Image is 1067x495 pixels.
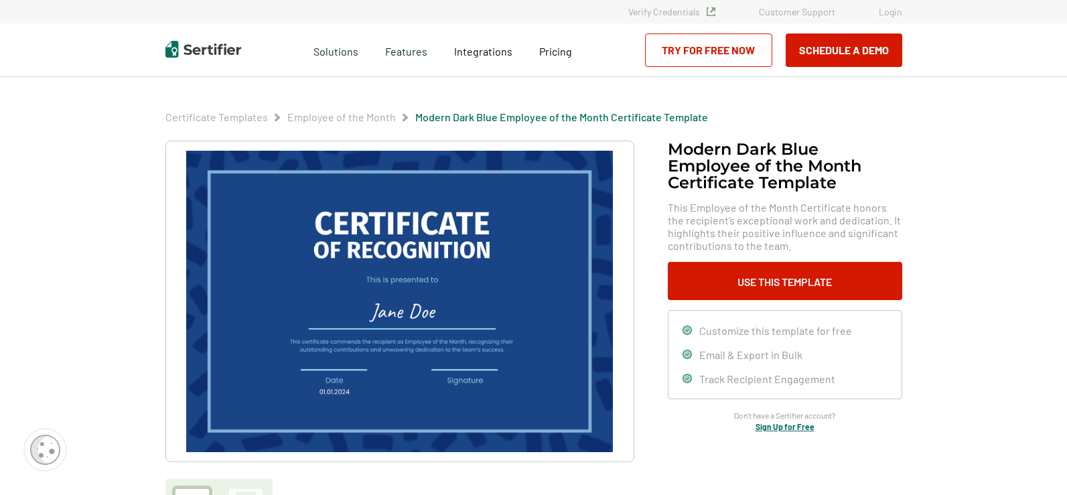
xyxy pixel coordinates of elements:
span: Customize this template for free [699,324,852,337]
img: Verified [707,7,715,16]
img: Cookie Popup Icon [30,435,60,465]
a: Customer Support [759,6,835,17]
span: Pricing [539,45,572,58]
button: Schedule a Demo [786,33,902,67]
a: Modern Dark Blue Employee of the Month Certificate Template [415,111,708,123]
span: Certificate Templates [165,111,268,124]
a: Certificate Templates [165,111,268,123]
a: Sign Up for Free [756,422,814,431]
span: Track Recipient Engagement [699,372,835,385]
button: Use This Template [668,262,902,300]
iframe: Chat Widget [1000,431,1067,495]
a: Login [879,6,902,17]
h1: Modern Dark Blue Employee of the Month Certificate Template [668,141,902,191]
span: Modern Dark Blue Employee of the Month Certificate Template [415,111,708,124]
span: Employee of the Month [287,111,396,124]
span: Email & Export in Bulk [699,348,802,361]
img: Modern Dark Blue Employee of the Month Certificate Template [186,151,612,452]
img: Sertifier | Digital Credentialing Platform [165,41,241,58]
span: Features [385,42,427,58]
span: Solutions [313,42,358,58]
span: Don’t have a Sertifier account? [734,409,836,422]
a: Try for Free Now [645,33,772,67]
a: Verify Credentials [628,6,715,17]
span: This Employee of the Month Certificate honors the recipient’s exceptional work and dedication. It... [668,201,902,252]
div: Breadcrumb [165,111,708,124]
a: Pricing [539,42,572,58]
span: Integrations [454,45,512,58]
a: Employee of the Month [287,111,396,123]
a: Integrations [454,42,512,58]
